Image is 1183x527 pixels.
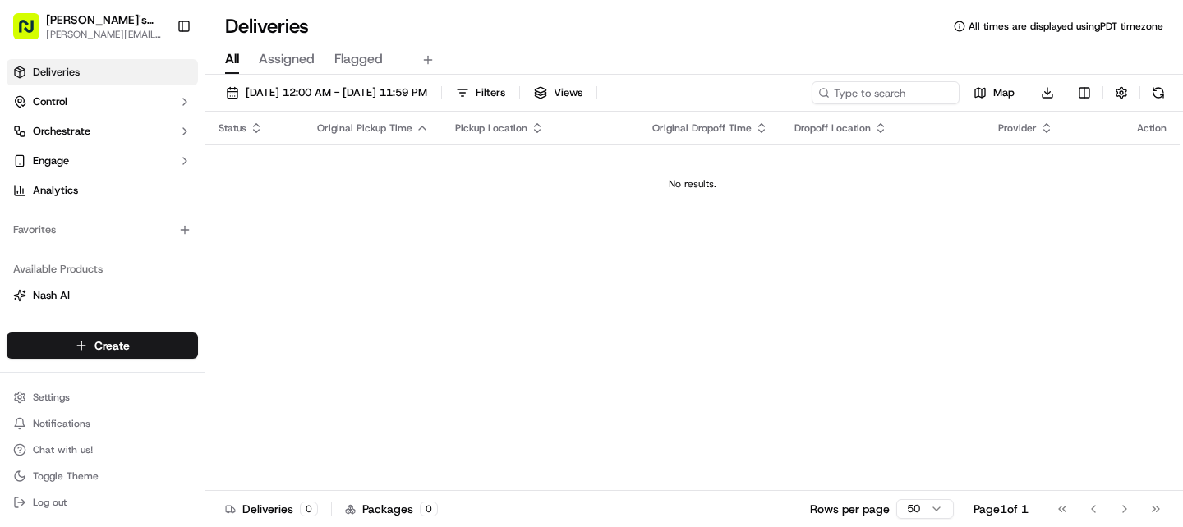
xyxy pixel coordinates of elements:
div: Available Products [7,256,198,282]
button: Nash AI [7,282,198,309]
span: Fleet [33,318,57,332]
span: Flagged [334,49,383,69]
span: Provider [998,121,1037,135]
span: All [225,49,239,69]
div: Packages [345,501,438,517]
button: Orchestrate [7,118,198,144]
span: [DATE] 12:00 AM - [DATE] 11:59 PM [246,85,427,100]
button: Views [527,81,590,104]
span: Filters [476,85,505,100]
span: Engage [33,154,69,168]
span: Analytics [33,183,78,198]
span: Orchestrate [33,124,90,139]
button: Map [966,81,1022,104]
button: Log out [7,491,198,514]
input: Type to search [812,81,960,104]
button: [DATE] 12:00 AM - [DATE] 11:59 PM [219,81,435,104]
span: Nash AI [33,288,70,303]
button: Control [7,89,198,115]
span: Toggle Theme [33,470,99,483]
div: No results. [212,177,1173,190]
div: Page 1 of 1 [974,501,1029,517]
span: Pickup Location [455,121,527,135]
button: Filters [449,81,513,104]
button: Create [7,332,198,359]
span: Original Dropoff Time [652,121,752,135]
span: Status [219,121,246,135]
button: Refresh [1147,81,1170,104]
span: Create [94,337,130,354]
p: Rows per page [810,501,890,517]
div: Action [1137,121,1167,135]
span: Notifications [33,417,90,430]
button: [PERSON_NAME]'s Local [46,11,163,28]
span: Assigned [259,49,315,69]
span: Map [993,85,1015,100]
button: Settings [7,386,198,409]
button: [PERSON_NAME][EMAIL_ADDRESS][DOMAIN_NAME] [46,28,163,41]
span: Control [33,94,67,109]
div: Deliveries [225,501,318,517]
button: Fleet [7,312,198,338]
span: Deliveries [33,65,80,80]
button: Chat with us! [7,438,198,461]
a: Fleet [13,318,191,332]
button: Engage [7,148,198,174]
button: Notifications [7,412,198,435]
span: Log out [33,496,67,509]
span: All times are displayed using PDT timezone [969,20,1163,33]
span: Settings [33,391,70,404]
div: 0 [300,502,318,516]
a: Analytics [7,177,198,204]
span: Views [554,85,582,100]
span: Chat with us! [33,443,93,456]
div: Favorites [7,217,198,243]
a: Deliveries [7,59,198,85]
div: 0 [420,502,438,516]
span: Dropoff Location [794,121,871,135]
span: Original Pickup Time [317,121,412,135]
a: Nash AI [13,288,191,303]
h1: Deliveries [225,13,309,39]
button: [PERSON_NAME]'s Local[PERSON_NAME][EMAIL_ADDRESS][DOMAIN_NAME] [7,7,170,46]
button: Toggle Theme [7,465,198,488]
